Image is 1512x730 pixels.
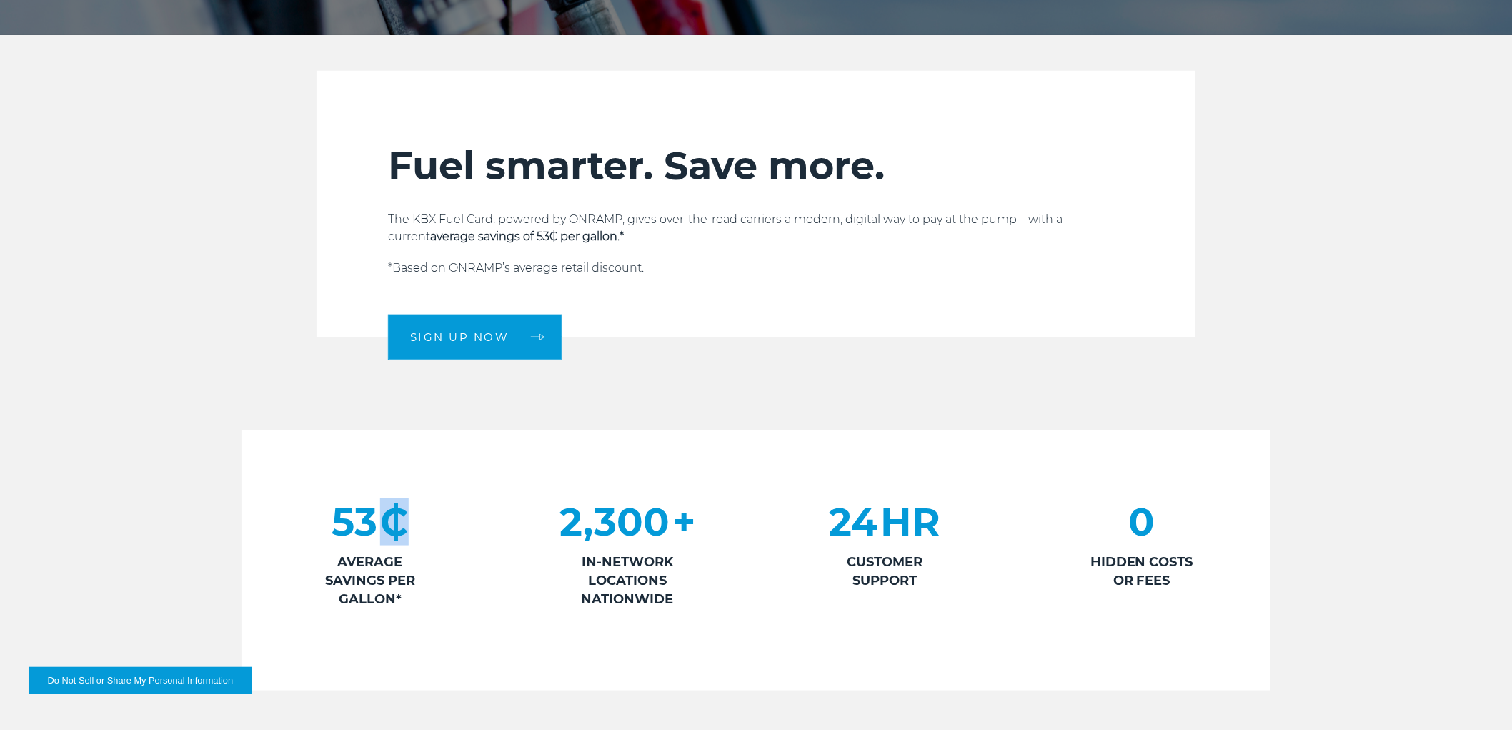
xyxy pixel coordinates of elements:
[430,230,624,243] strong: average savings of 53₵ per gallon.*
[829,498,877,546] h5: 24
[880,498,940,546] h5: HR
[1441,661,1512,730] iframe: Chat Widget
[29,667,252,694] button: Do Not Sell or Share My Personal Information
[1129,498,1155,546] h5: 0
[317,553,424,608] p: AVERAGE SAVINGS PER GALLON*
[410,332,509,342] span: SIGN UP NOW
[559,498,670,546] h5: 2,300
[1088,553,1195,590] p: HIDDEN COSTS OR FEES
[332,498,377,546] h5: 53
[388,315,562,360] a: SIGN UP NOW arrow arrow
[380,498,409,546] h5: ₵
[388,260,1124,277] p: *Based on ONRAMP’s average retail discount.
[574,553,681,608] p: IN-NETWORK LOCATIONS NATIONWIDE
[388,142,1124,189] h2: Fuel smarter. Save more.
[672,498,695,546] h5: +
[388,211,1124,245] p: The KBX Fuel Card, powered by ONRAMP, gives over-the-road carriers a modern, digital way to pay a...
[831,553,938,590] p: CUSTOMER SUPPORT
